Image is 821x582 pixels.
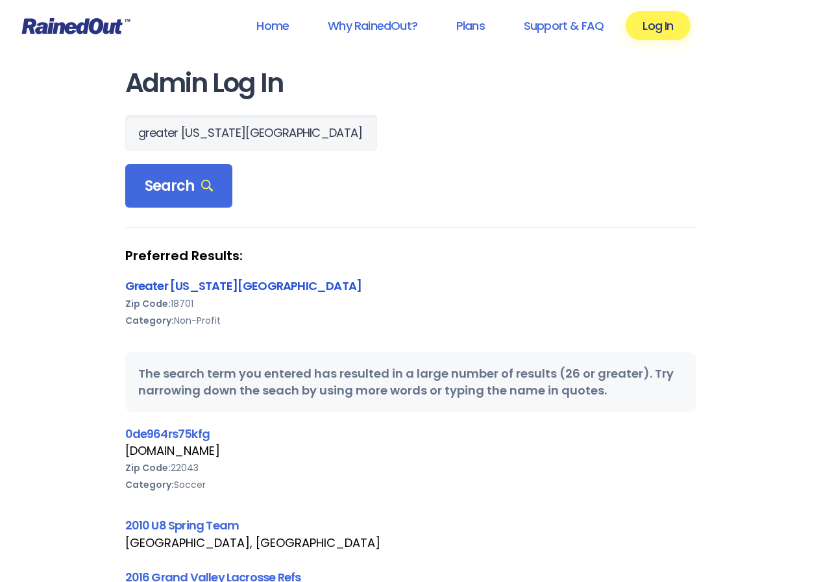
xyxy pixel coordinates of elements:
div: [GEOGRAPHIC_DATA], [GEOGRAPHIC_DATA] [125,535,696,552]
div: 18701 [125,295,696,312]
div: Non-Profit [125,312,696,329]
h1: Admin Log In [125,69,696,98]
a: Log In [626,11,690,40]
a: Why RainedOut? [311,11,434,40]
a: Greater [US_STATE][GEOGRAPHIC_DATA] [125,278,362,294]
div: 0de964rs75kfg [125,425,696,443]
a: Plans [439,11,502,40]
span: Search [145,177,214,195]
strong: Preferred Results: [125,247,696,264]
b: Category: [125,478,174,491]
b: Zip Code: [125,461,171,474]
div: 22043 [125,459,696,476]
b: Category: [125,314,174,327]
b: Zip Code: [125,297,171,310]
div: [DOMAIN_NAME] [125,443,696,459]
input: Search Orgs… [125,115,377,151]
div: 2010 U8 Spring Team [125,516,696,534]
a: 2010 U8 Spring Team [125,517,239,533]
a: 0de964rs75kfg [125,426,210,442]
a: Home [239,11,306,40]
div: Soccer [125,476,696,493]
div: Greater [US_STATE][GEOGRAPHIC_DATA] [125,277,696,295]
a: Support & FAQ [507,11,620,40]
div: Search [125,164,233,208]
div: The search term you entered has resulted in a large number of results (26 or greater). Try narrow... [125,352,696,412]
